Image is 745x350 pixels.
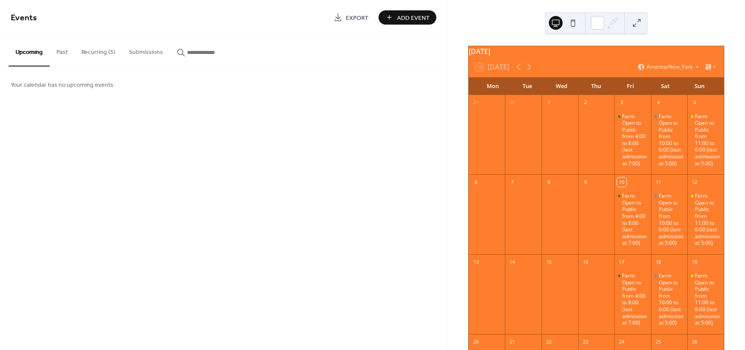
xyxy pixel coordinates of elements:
[622,272,648,326] div: Farm Open to Public from 4:00 to 8:00 (last admission at 7:00)
[695,272,720,326] div: Farm Open to Public from 11:00 to 6:00 (last admission at 5:00)
[687,192,724,246] div: Farm Open to Public from 11:00 to 6:00 (last admission at 5:00)
[545,78,579,95] div: Wed
[510,78,545,95] div: Tue
[647,64,692,69] span: America/New_York
[581,337,590,347] div: 23
[379,10,436,25] button: Add Event
[581,257,590,267] div: 16
[651,192,688,246] div: Farm Open to Public from 10:00 to 6:00 (last admission at 5:00)
[11,9,37,26] span: Events
[682,78,717,95] div: Sun
[544,177,554,187] div: 8
[507,177,517,187] div: 7
[346,13,369,22] span: Export
[648,78,682,95] div: Sat
[614,78,648,95] div: Fri
[690,337,699,347] div: 26
[687,113,724,167] div: Farm Open to Public from 11:00 to 6:00 (last admission at 5:00)
[507,257,517,267] div: 14
[690,177,699,187] div: 12
[471,177,481,187] div: 6
[544,337,554,347] div: 22
[622,192,648,246] div: Farm Open to Public from 4:00 to 8:00 (last admission at 7:00)
[614,192,651,246] div: Farm Open to Public from 4:00 to 8:00 (last admission at 7:00)
[581,98,590,107] div: 2
[695,192,720,246] div: Farm Open to Public from 11:00 to 6:00 (last admission at 5:00)
[544,98,554,107] div: 1
[622,113,648,167] div: Farm Open to Public from 4:00 to 8:00 (last admission at 7:00)
[544,257,554,267] div: 15
[507,337,517,347] div: 21
[659,113,684,167] div: Farm Open to Public from 10:00 to 6:00 (last admission at 5:00)
[654,257,663,267] div: 18
[9,35,50,66] button: Upcoming
[122,35,170,66] button: Submissions
[11,81,113,90] span: Your calendar has no upcoming events
[687,272,724,326] div: Farm Open to Public from 11:00 to 6:00 (last admission at 5:00)
[614,272,651,326] div: Farm Open to Public from 4:00 to 8:00 (last admission at 7:00)
[471,337,481,347] div: 20
[50,35,75,66] button: Past
[617,257,626,267] div: 17
[469,46,724,57] div: [DATE]
[579,78,614,95] div: Thu
[476,78,510,95] div: Mon
[614,113,651,167] div: Farm Open to Public from 4:00 to 8:00 (last admission at 7:00)
[617,337,626,347] div: 24
[471,98,481,107] div: 29
[659,272,684,326] div: Farm Open to Public from 10:00 to 6:00 (last admission at 5:00)
[659,192,684,246] div: Farm Open to Public from 10:00 to 6:00 (last admission at 5:00)
[75,35,122,66] button: Recurring (3)
[654,337,663,347] div: 25
[690,98,699,107] div: 5
[471,257,481,267] div: 13
[507,98,517,107] div: 30
[695,113,720,167] div: Farm Open to Public from 11:00 to 6:00 (last admission at 5:00)
[651,113,688,167] div: Farm Open to Public from 10:00 to 6:00 (last admission at 5:00)
[617,177,626,187] div: 10
[581,177,590,187] div: 9
[654,177,663,187] div: 11
[617,98,626,107] div: 3
[397,13,430,22] span: Add Event
[651,272,688,326] div: Farm Open to Public from 10:00 to 6:00 (last admission at 5:00)
[327,10,375,25] a: Export
[654,98,663,107] div: 4
[690,257,699,267] div: 19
